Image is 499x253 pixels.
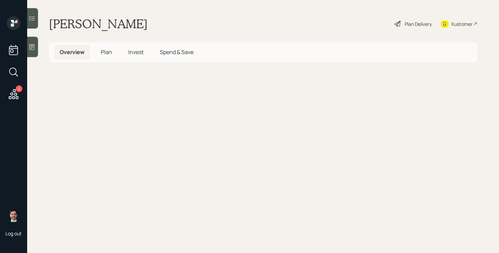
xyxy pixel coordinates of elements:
[128,48,144,56] span: Invest
[451,20,473,28] div: Kustomer
[405,20,432,28] div: Plan Delivery
[60,48,85,56] span: Overview
[160,48,193,56] span: Spend & Save
[16,85,22,92] div: 2
[5,230,22,237] div: Log out
[101,48,112,56] span: Plan
[49,16,148,31] h1: [PERSON_NAME]
[7,208,20,222] img: jonah-coleman-headshot.png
